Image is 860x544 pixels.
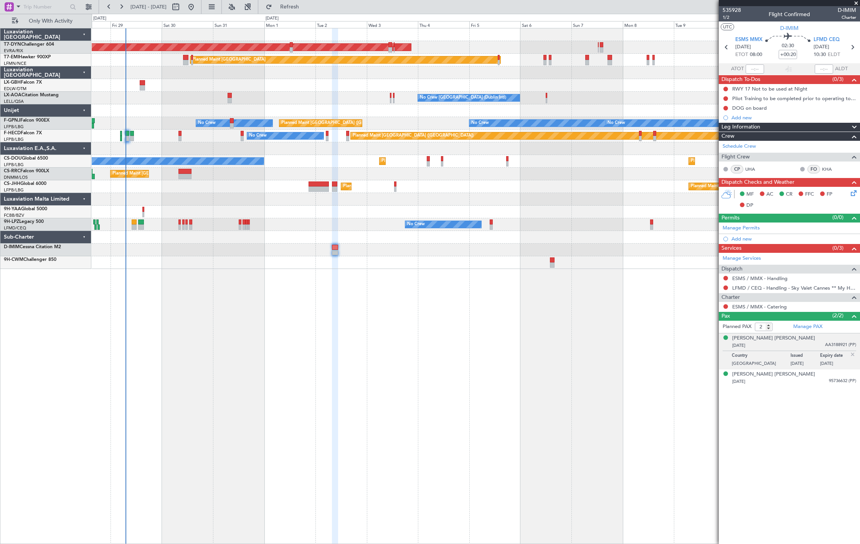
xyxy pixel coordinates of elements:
div: No Crew [407,219,425,230]
a: EVRA/RIX [4,48,23,54]
a: CS-RRCFalcon 900LX [4,169,49,173]
span: (0/3) [832,244,843,252]
span: ETOT [735,51,748,59]
span: 9H-LPZ [4,219,19,224]
div: Tue 9 [674,21,725,28]
span: LX-AOA [4,93,21,97]
a: T7-DYNChallenger 604 [4,42,54,47]
div: Sat 6 [520,21,571,28]
span: 535928 [723,6,741,14]
span: (0/3) [832,75,843,83]
span: AC [766,191,773,198]
span: (2/2) [832,312,843,320]
a: LFMD/CEQ [4,225,26,231]
p: Expiry date [820,353,850,361]
div: No Crew [198,117,216,129]
span: Dispatch To-Dos [721,75,760,84]
span: ESMS MMX [735,36,763,44]
div: CP [731,165,743,173]
div: FO [807,165,820,173]
div: Tue 2 [315,21,366,28]
div: Mon 1 [264,21,315,28]
div: Add new [731,236,856,242]
div: DOG on board [732,105,767,111]
span: Flight Crew [721,153,750,162]
a: ESMS / MMX - Handling [732,275,787,282]
span: Permits [721,214,740,223]
a: Manage Services [723,255,761,262]
label: Planned PAX [723,323,751,331]
div: Pilot Training to be completed prior to operating to LFMD [732,95,856,102]
span: D-IMIM [4,245,20,249]
p: [DATE] [820,361,850,368]
span: (0/0) [832,213,843,221]
span: 10:30 [814,51,826,59]
a: CS-DOUGlobal 6500 [4,156,48,161]
div: [DATE] [93,15,106,22]
div: Planned Maint [GEOGRAPHIC_DATA] ([GEOGRAPHIC_DATA]) [381,155,502,167]
div: Sat 30 [162,21,213,28]
span: T7-EMI [4,55,19,59]
input: Trip Number [23,1,68,13]
a: 9H-LPZLegacy 500 [4,219,44,224]
span: ATOT [731,65,744,73]
a: Manage PAX [793,323,822,331]
a: LX-GBHFalcon 7X [4,80,42,85]
div: No Crew [GEOGRAPHIC_DATA] (Dublin Intl) [420,92,506,104]
a: ESMS / MMX - Catering [732,303,787,310]
a: T7-EMIHawker 900XP [4,55,51,59]
a: LFMD / CEQ - Handling - Sky Valet Cannes ** My Handling**LFMD / CEQ [732,285,856,291]
span: FP [827,191,832,198]
span: Leg Information [721,123,760,132]
div: Sun 31 [213,21,264,28]
span: Pax [721,312,730,321]
span: LFMD CEQ [814,36,840,44]
button: UTC [721,23,734,30]
div: Sun 7 [571,21,622,28]
a: LELL/QSA [4,99,24,104]
span: ELDT [828,51,840,59]
div: RWY 17 Not to be used at NIght [732,86,807,92]
span: LX-GBH [4,80,21,85]
div: No Crew [249,130,267,142]
span: CS-DOU [4,156,22,161]
span: 08:00 [750,51,762,59]
span: [DATE] [732,379,745,384]
span: CR [786,191,792,198]
a: EDLW/DTM [4,86,26,92]
span: 9H-CWM [4,257,23,262]
a: D-IMIMCessna Citation M2 [4,245,61,249]
a: LFPB/LBG [4,187,24,193]
span: Charter [838,14,856,21]
span: Services [721,244,741,253]
button: Refresh [262,1,308,13]
span: D-IMIM [838,6,856,14]
div: Planned Maint [GEOGRAPHIC_DATA] ([GEOGRAPHIC_DATA]) [353,130,474,142]
a: Schedule Crew [723,143,756,150]
span: Only With Activity [20,18,81,24]
div: Wed 3 [367,21,418,28]
span: FFC [805,191,814,198]
a: DNMM/LOS [4,175,28,180]
div: [PERSON_NAME] [PERSON_NAME] [732,371,815,378]
p: Country [732,353,791,361]
div: Planned Maint [GEOGRAPHIC_DATA] ([GEOGRAPHIC_DATA]) [691,181,812,192]
div: Fri 29 [111,21,162,28]
span: Crew [721,132,735,141]
p: [GEOGRAPHIC_DATA] [732,361,791,368]
a: LFPB/LBG [4,124,24,130]
span: DP [746,202,753,209]
span: F-HECD [4,131,21,135]
a: LFPB/LBG [4,162,24,168]
div: Mon 8 [623,21,674,28]
a: 9H-YAAGlobal 5000 [4,207,47,211]
a: KHA [822,166,839,173]
div: Add new [731,114,856,121]
span: [DATE] [814,43,829,51]
p: [DATE] [791,361,820,368]
span: CS-JHH [4,181,20,186]
a: FCBB/BZV [4,213,24,218]
span: AA3188921 (PP) [825,342,856,348]
button: Only With Activity [8,15,83,27]
span: [DATE] - [DATE] [130,3,167,10]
